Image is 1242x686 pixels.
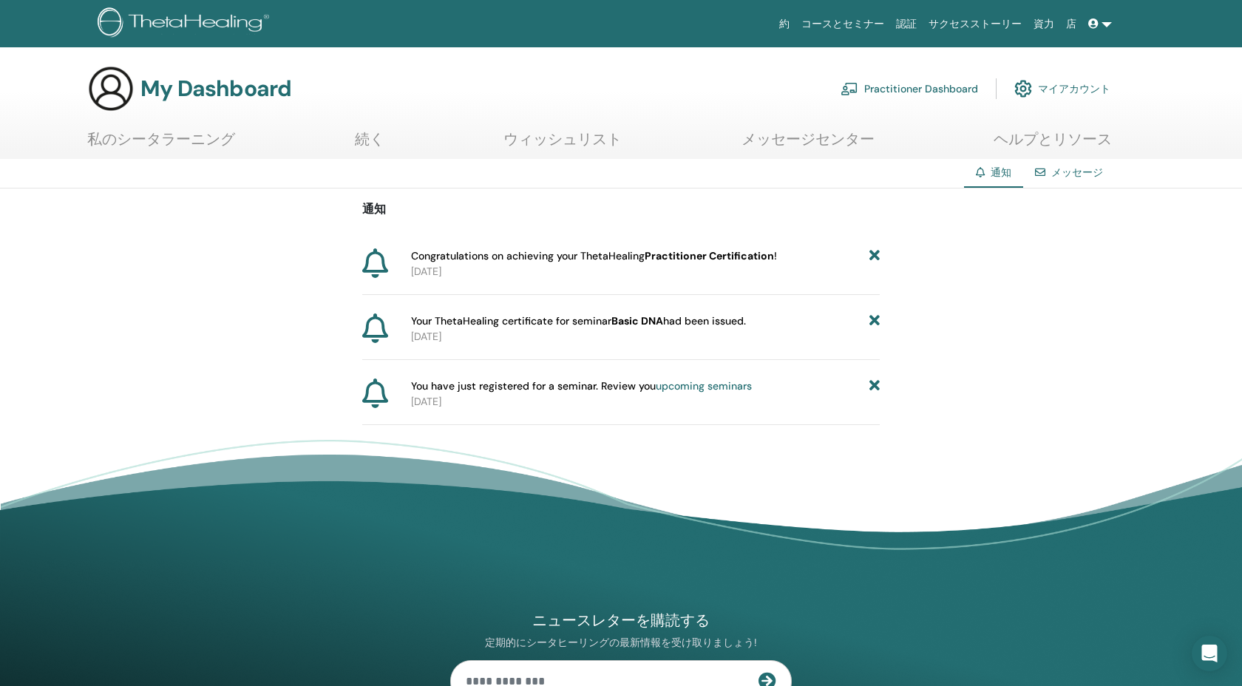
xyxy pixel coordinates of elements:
a: メッセージセンター [742,130,875,159]
span: You have just registered for a seminar. Review you [411,378,752,394]
p: 通知 [362,200,880,218]
a: 資力 [1028,10,1060,38]
a: マイアカウント [1014,72,1110,105]
img: chalkboard-teacher.svg [841,82,858,95]
a: コースとセミナー [795,10,890,38]
h3: My Dashboard [140,75,291,102]
a: 約 [773,10,795,38]
p: [DATE] [411,329,880,344]
img: cog.svg [1014,76,1032,101]
p: [DATE] [411,394,880,410]
h4: ニュースレターを購読する [450,611,792,631]
b: Practitioner Certification [645,249,774,262]
a: サクセスストーリー [923,10,1028,38]
img: generic-user-icon.jpg [87,65,135,112]
a: 店 [1060,10,1082,38]
a: 私のシータラーニング [87,130,235,159]
a: 続く [355,130,384,159]
a: Practitioner Dashboard [841,72,978,105]
img: logo.png [98,7,274,41]
a: upcoming seminars [656,379,752,393]
a: 認証 [890,10,923,38]
a: ウィッシュリスト [503,130,622,159]
span: 通知 [991,166,1011,179]
span: Congratulations on achieving your ThetaHealing ! [411,248,777,264]
a: ヘルプとリソース [994,130,1112,159]
div: Open Intercom Messenger [1192,636,1227,671]
p: [DATE] [411,264,880,279]
a: メッセージ [1051,166,1103,179]
span: Your ThetaHealing certificate for seminar had been issued. [411,313,746,329]
p: 定期的にシータヒーリングの最新情報を受け取りましょう! [450,636,792,650]
b: Basic DNA [611,314,663,327]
